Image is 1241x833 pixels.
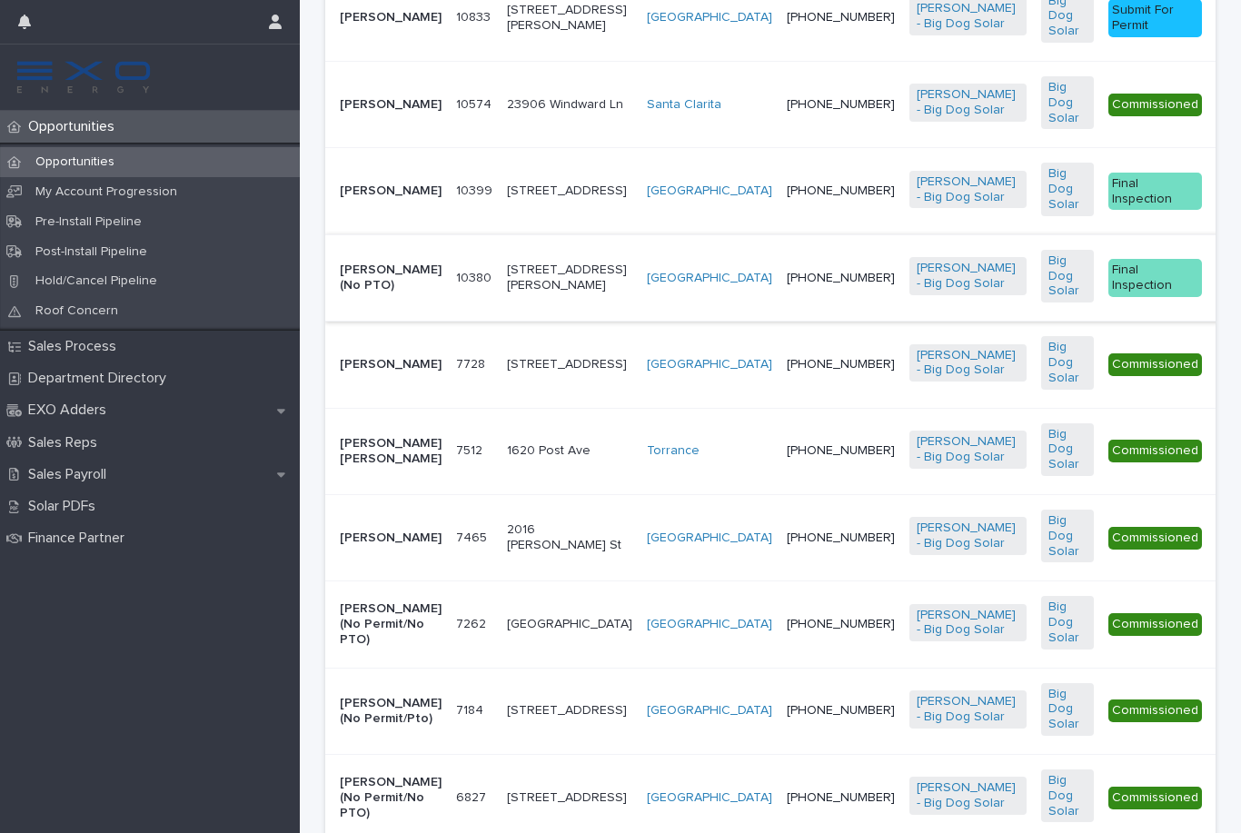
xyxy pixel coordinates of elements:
p: [STREET_ADDRESS] [507,357,632,372]
p: 6827 [456,787,490,806]
a: [GEOGRAPHIC_DATA] [647,531,772,546]
p: 10399 [456,180,496,199]
a: [PERSON_NAME] - Big Dog Solar [917,348,1019,379]
p: 7184 [456,699,487,719]
a: [PERSON_NAME] - Big Dog Solar [917,87,1019,118]
a: [GEOGRAPHIC_DATA] [647,271,772,286]
a: [PERSON_NAME] - Big Dog Solar [917,780,1019,811]
a: Big Dog Solar [1048,166,1087,212]
a: [PERSON_NAME] - Big Dog Solar [917,1,1019,32]
p: [STREET_ADDRESS][PERSON_NAME] [507,263,632,293]
a: Big Dog Solar [1048,80,1087,125]
div: Commissioned [1108,613,1202,636]
p: [GEOGRAPHIC_DATA] [507,617,632,632]
a: [PHONE_NUMBER] [787,618,895,630]
p: 10380 [456,267,495,286]
a: [PERSON_NAME] - Big Dog Solar [917,694,1019,725]
a: [PHONE_NUMBER] [787,531,895,544]
a: [GEOGRAPHIC_DATA] [647,617,772,632]
div: Commissioned [1108,94,1202,116]
a: Big Dog Solar [1048,253,1087,299]
p: 7512 [456,440,486,459]
p: 2016 [PERSON_NAME] St [507,522,632,553]
div: Commissioned [1108,353,1202,376]
a: [PERSON_NAME] - Big Dog Solar [917,174,1019,205]
a: [PHONE_NUMBER] [787,184,895,197]
a: [GEOGRAPHIC_DATA] [647,10,772,25]
p: Finance Partner [21,530,139,547]
a: [GEOGRAPHIC_DATA] [647,183,772,199]
img: FKS5r6ZBThi8E5hshIGi [15,59,153,95]
a: [PERSON_NAME] - Big Dog Solar [917,434,1019,465]
p: [PERSON_NAME] (No Permit/Pto) [340,696,442,727]
p: 7262 [456,613,490,632]
p: 10574 [456,94,495,113]
a: [GEOGRAPHIC_DATA] [647,357,772,372]
div: Commissioned [1108,699,1202,722]
a: Big Dog Solar [1048,513,1087,559]
p: Roof Concern [21,303,133,319]
a: Big Dog Solar [1048,687,1087,732]
a: [PERSON_NAME] - Big Dog Solar [917,608,1019,639]
a: [PHONE_NUMBER] [787,11,895,24]
p: [STREET_ADDRESS] [507,790,632,806]
a: [PHONE_NUMBER] [787,98,895,111]
p: Opportunities [21,118,129,135]
a: Big Dog Solar [1048,340,1087,385]
a: [PERSON_NAME] - Big Dog Solar [917,521,1019,551]
div: Commissioned [1108,787,1202,809]
div: Commissioned [1108,527,1202,550]
p: 1620 Post Ave [507,443,632,459]
p: Opportunities [21,154,129,170]
p: Sales Payroll [21,466,121,483]
p: 7728 [456,353,489,372]
p: [PERSON_NAME] [340,97,442,113]
p: [STREET_ADDRESS] [507,703,632,719]
a: Big Dog Solar [1048,773,1087,818]
p: Sales Process [21,338,131,355]
a: Big Dog Solar [1048,427,1087,472]
p: 10833 [456,6,494,25]
a: [PHONE_NUMBER] [787,704,895,717]
p: [STREET_ADDRESS][PERSON_NAME] [507,3,632,34]
p: Hold/Cancel Pipeline [21,273,172,289]
p: [PERSON_NAME] (No PTO) [340,263,442,293]
p: Sales Reps [21,434,112,451]
div: Commissioned [1108,440,1202,462]
a: Santa Clarita [647,97,721,113]
a: [PHONE_NUMBER] [787,791,895,804]
p: Department Directory [21,370,181,387]
div: Final Inspection [1108,173,1202,211]
a: Torrance [647,443,700,459]
p: Solar PDFs [21,498,110,515]
p: 23906 Windward Ln [507,97,632,113]
a: [PHONE_NUMBER] [787,272,895,284]
p: 7465 [456,527,491,546]
a: [PERSON_NAME] - Big Dog Solar [917,261,1019,292]
p: [PERSON_NAME] [340,357,442,372]
p: [STREET_ADDRESS] [507,183,632,199]
p: EXO Adders [21,402,121,419]
div: Final Inspection [1108,259,1202,297]
a: [PHONE_NUMBER] [787,444,895,457]
p: [PERSON_NAME] (No Permit/No PTO) [340,775,442,820]
p: [PERSON_NAME] [PERSON_NAME] [340,436,442,467]
p: [PERSON_NAME] [340,10,442,25]
p: [PERSON_NAME] [340,531,442,546]
a: [PHONE_NUMBER] [787,358,895,371]
p: Post-Install Pipeline [21,244,162,260]
p: My Account Progression [21,184,192,200]
p: Pre-Install Pipeline [21,214,156,230]
a: [GEOGRAPHIC_DATA] [647,790,772,806]
p: [PERSON_NAME] [340,183,442,199]
p: [PERSON_NAME] (No Permit/No PTO) [340,601,442,647]
a: [GEOGRAPHIC_DATA] [647,703,772,719]
a: Big Dog Solar [1048,600,1087,645]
